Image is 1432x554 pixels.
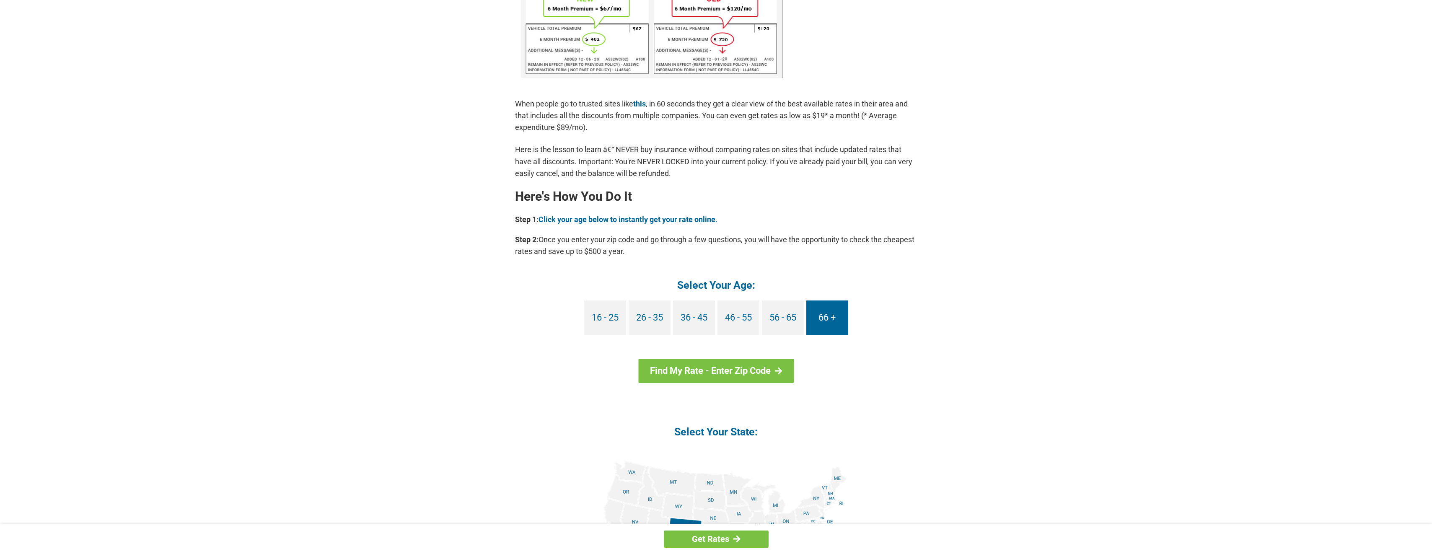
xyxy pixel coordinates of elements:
a: Find My Rate - Enter Zip Code [638,359,794,383]
h2: Here's How You Do It [515,190,917,203]
a: 16 - 25 [584,300,626,335]
h4: Select Your State: [515,425,917,439]
a: 66 + [806,300,848,335]
p: Here is the lesson to learn â€“ NEVER buy insurance without comparing rates on sites that include... [515,144,917,179]
a: 36 - 45 [673,300,715,335]
a: Get Rates [664,531,769,548]
a: 26 - 35 [629,300,671,335]
a: 46 - 55 [717,300,759,335]
b: Step 2: [515,235,539,244]
p: When people go to trusted sites like , in 60 seconds they get a clear view of the best available ... [515,98,917,133]
h4: Select Your Age: [515,278,917,292]
a: 56 - 65 [762,300,804,335]
b: Step 1: [515,215,539,224]
a: this [633,99,646,108]
a: Click your age below to instantly get your rate online. [539,215,717,224]
p: Once you enter your zip code and go through a few questions, you will have the opportunity to che... [515,234,917,257]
